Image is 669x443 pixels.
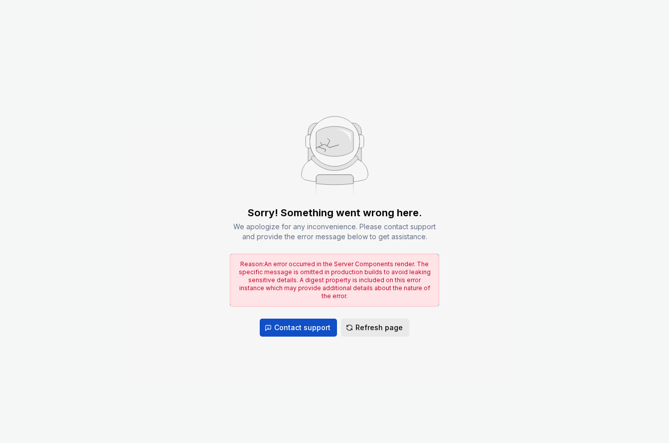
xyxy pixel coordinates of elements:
[248,206,422,220] div: Sorry! Something went wrong here.
[355,323,403,333] span: Refresh page
[341,319,409,337] button: Refresh page
[260,319,337,337] button: Contact support
[230,222,439,242] div: We apologize for any inconvenience. Please contact support and provide the error message below to...
[239,260,431,300] span: Reason: An error occurred in the Server Components render. The specific message is omitted in pro...
[274,323,331,333] span: Contact support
